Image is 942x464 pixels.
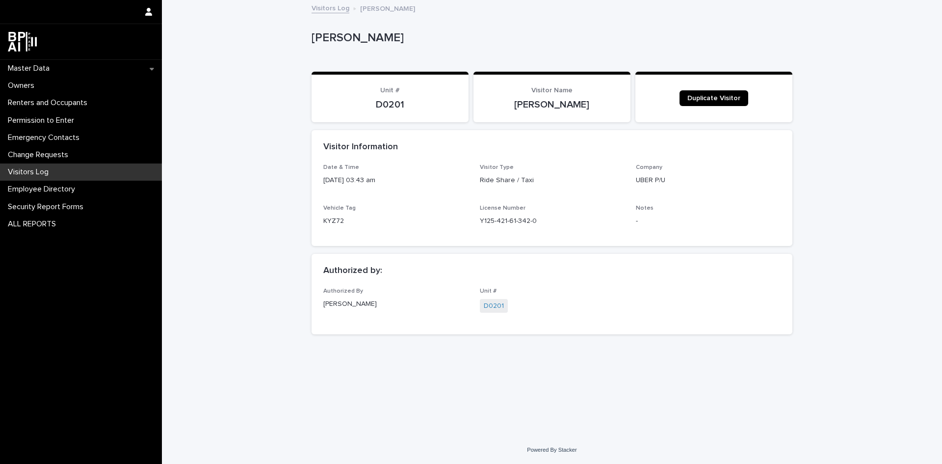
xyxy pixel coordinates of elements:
span: Duplicate Visitor [687,95,740,102]
p: [PERSON_NAME] [312,31,788,45]
span: Visitor Name [531,87,573,94]
p: UBER P/U [636,175,781,186]
p: Visitors Log [4,167,56,177]
img: dwgmcNfxSF6WIOOXiGgu [8,32,37,52]
p: ALL REPORTS [4,219,64,229]
a: Visitors Log [312,2,349,13]
h2: Authorized by: [323,266,382,276]
a: Powered By Stacker [527,447,576,453]
h2: Visitor Information [323,142,398,153]
p: Permission to Enter [4,116,82,125]
a: D0201 [484,301,504,311]
span: Date & Time [323,164,359,170]
span: Unit # [380,87,400,94]
p: [PERSON_NAME] [360,2,415,13]
p: D0201 [323,99,457,110]
span: Notes [636,205,654,211]
span: Visitor Type [480,164,514,170]
a: Duplicate Visitor [680,90,748,106]
span: License Number [480,205,525,211]
p: Y125-421-61-342-0 [480,216,625,226]
span: Company [636,164,662,170]
p: [PERSON_NAME] [485,99,619,110]
p: Change Requests [4,150,76,160]
p: Security Report Forms [4,202,91,212]
p: Ride Share / Taxi [480,175,625,186]
p: [PERSON_NAME] [323,299,468,309]
p: Master Data [4,64,57,73]
p: KYZ72 [323,216,468,226]
p: Owners [4,81,42,90]
p: - [636,216,781,226]
p: [DATE] 03:43 am [323,175,468,186]
span: Authorized By [323,288,363,294]
span: Vehicle Tag [323,205,356,211]
p: Emergency Contacts [4,133,87,142]
p: Renters and Occupants [4,98,95,108]
span: Unit # [480,288,497,294]
p: Employee Directory [4,185,83,194]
